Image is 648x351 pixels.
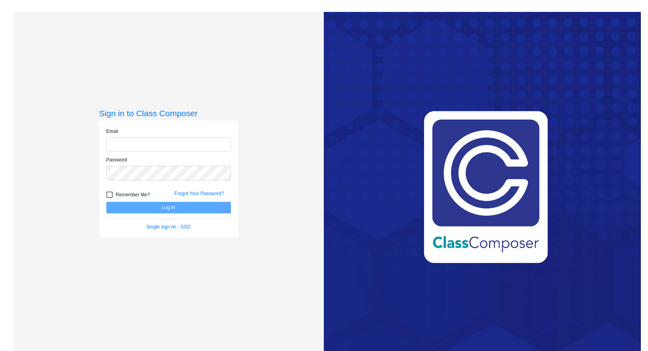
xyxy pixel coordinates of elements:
label: Password [106,156,127,163]
span: Remember Me? [116,190,150,199]
a: Forgot Your Password? [175,191,224,196]
a: Single sign on - SSO [146,224,190,230]
h3: Sign in to Class Composer [99,108,238,118]
button: Log In [106,202,231,213]
label: Email [106,128,118,135]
